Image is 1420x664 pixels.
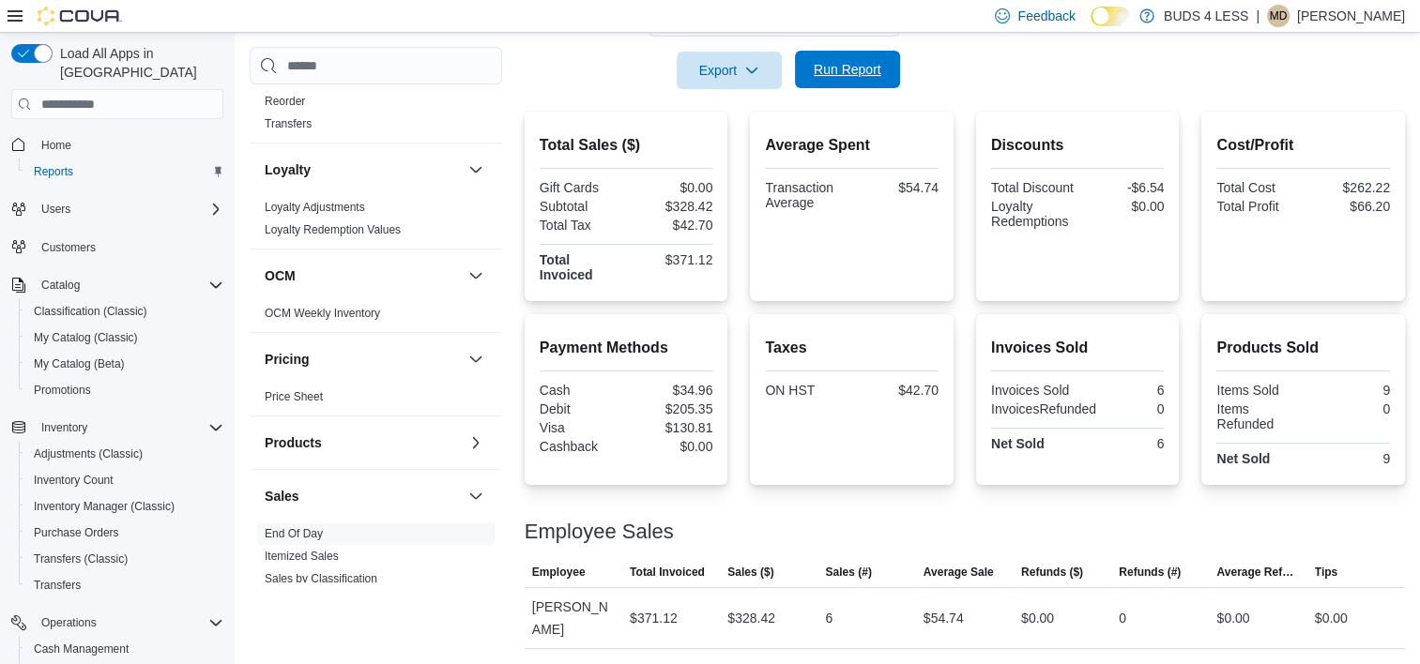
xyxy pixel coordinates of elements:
a: Itemized Sales [265,550,339,563]
h3: Products [265,433,322,452]
div: InvoicesRefunded [991,401,1096,416]
a: Inventory Count [26,469,121,491]
span: Adjustments (Classic) [34,446,143,461]
span: Inventory Manager (Classic) [26,495,223,518]
div: $54.74 [924,607,964,629]
button: Users [4,196,231,222]
span: Purchase Orders [26,521,223,544]
div: $0.00 [1216,607,1249,629]
span: Refunds ($) [1021,565,1083,580]
div: Cashback [540,439,622,454]
div: $42.70 [856,383,939,398]
span: Reports [34,164,73,179]
span: My Catalog (Beta) [34,356,125,371]
button: My Catalog (Classic) [19,324,231,351]
div: 0 [1307,401,1390,416]
button: Users [34,198,78,220]
div: $205.35 [630,401,712,416]
span: Users [34,198,223,220]
p: [PERSON_NAME] [1297,5,1405,27]
button: Sales [465,485,487,507]
strong: Net Sold [1216,451,1270,466]
div: $371.12 [630,252,712,267]
span: Transfers (Classic) [26,548,223,570]
div: 6 [1081,436,1164,451]
div: $0.00 [630,180,712,195]
button: Transfers (Classic) [19,546,231,572]
span: Customers [34,235,223,259]
button: OCM [465,264,487,287]
h3: OCM [265,266,296,285]
a: Classification (Classic) [26,300,155,323]
div: $0.00 [1315,607,1348,629]
h3: Employee Sales [525,521,674,543]
div: Gift Cards [540,180,622,195]
a: Loyalty Adjustments [265,201,365,214]
button: Export [677,52,782,89]
a: Adjustments (Classic) [26,443,150,465]
div: Loyalty [250,196,502,249]
span: Sales (#) [825,565,871,580]
button: Inventory Count [19,467,231,493]
span: MD [1270,5,1288,27]
div: Matthew Degrieck [1267,5,1290,27]
span: Transfers [265,116,312,131]
h2: Total Sales ($) [540,134,713,157]
h2: Payment Methods [540,337,713,359]
h2: Discounts [991,134,1165,157]
h2: Products Sold [1216,337,1390,359]
div: 0 [1104,401,1164,416]
span: Promotions [26,379,223,401]
span: Cash Management [34,641,129,656]
span: Price Sheet [265,389,323,404]
div: Total Tax [540,218,622,233]
span: Classification (Classic) [26,300,223,323]
span: Sales by Classification [265,571,377,586]
button: Sales [265,487,461,506]
span: Inventory Count [34,473,114,488]
button: Reports [19,158,231,185]
div: $328.42 [630,199,712,214]
div: $328.42 [727,607,775,629]
div: $371.12 [630,607,678,629]
button: Pricing [465,348,487,370]
div: $66.20 [1307,199,1390,214]
button: My Catalog (Beta) [19,351,231,377]
span: Operations [34,611,223,634]
span: Catalog [41,278,80,293]
a: Reports [26,160,81,183]
h2: Invoices Sold [991,337,1165,359]
span: Average Sale [924,565,994,580]
span: Inventory Manager (Classic) [34,499,175,514]
span: Operations [41,615,97,630]
div: $54.74 [856,180,939,195]
a: Purchase Orders [26,521,127,544]
span: Promotions [34,383,91,398]
span: My Catalog (Classic) [34,330,138,345]
span: Transfers (Classic) [34,551,128,566]
span: Dark Mode [1091,26,1092,27]
div: $0.00 [1021,607,1054,629]
span: Sales ($) [727,565,773,580]
button: Operations [4,610,231,636]
span: Inventory [34,416,223,439]
a: Customers [34,236,103,259]
div: 9 [1307,383,1390,398]
div: ON HST [765,383,847,398]
span: My Catalog (Classic) [26,326,223,349]
span: Inventory Count [26,469,223,491]
a: Price Sheet [265,390,323,403]
div: Total Cost [1216,180,1299,195]
div: Loyalty Redemptions [991,199,1074,229]
span: Adjustments (Classic) [26,443,223,465]
button: Purchase Orders [19,520,231,546]
button: Promotions [19,377,231,403]
div: $0.00 [1081,199,1164,214]
button: Home [4,130,231,158]
span: Average Refund [1216,565,1299,580]
button: Cash Management [19,636,231,662]
div: Items Refunded [1216,401,1299,431]
span: Feedback [1017,7,1075,25]
a: OCM Weekly Inventory [265,307,380,320]
a: Sales by Classification [265,572,377,585]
